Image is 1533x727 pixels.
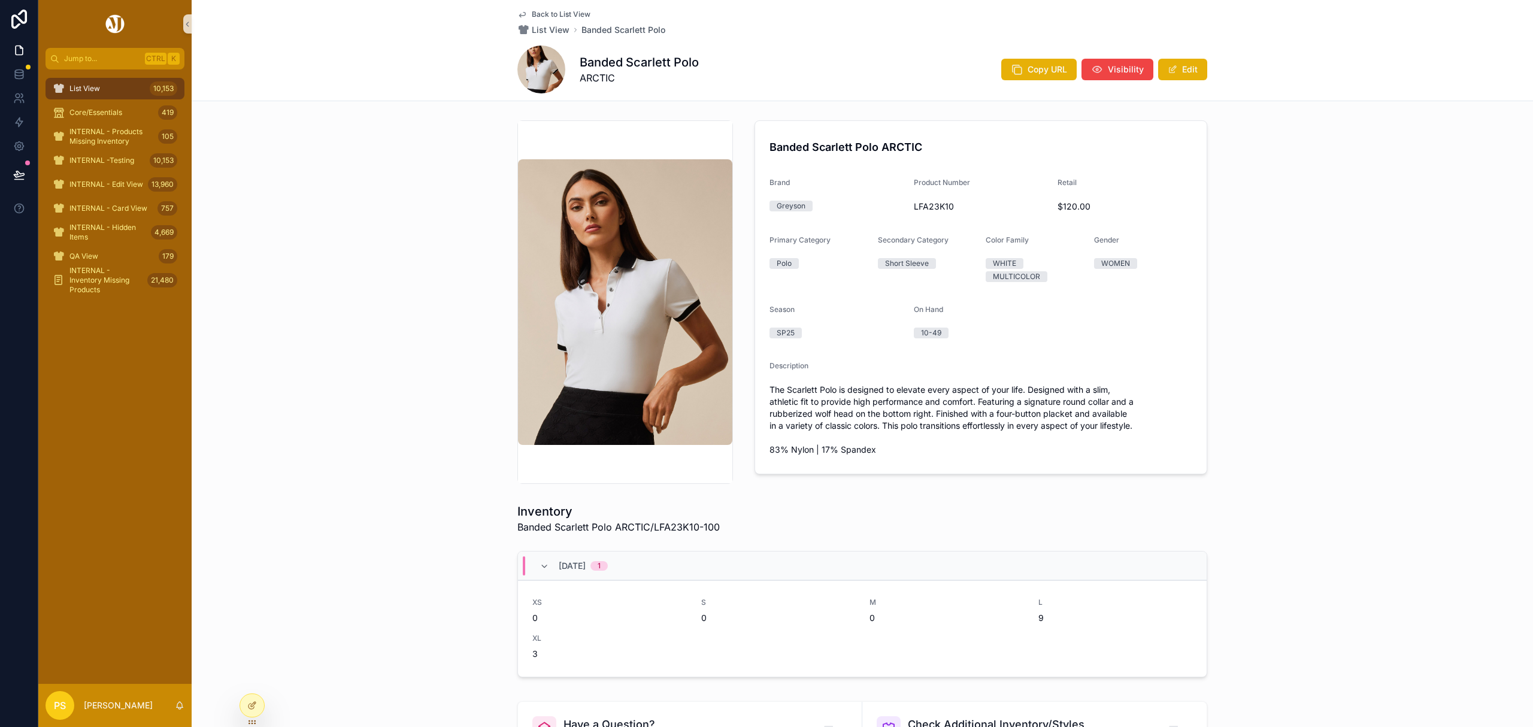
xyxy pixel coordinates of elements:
div: Polo [777,258,792,269]
img: App logo [104,14,126,34]
img: LFA23K10-100.jpg [518,159,732,445]
div: 13,960 [148,177,177,192]
a: Back to List View [517,10,590,19]
div: 21,480 [147,273,177,287]
span: INTERNAL -Testing [69,156,134,165]
button: Visibility [1081,59,1153,80]
a: INTERNAL - Edit View13,960 [46,174,184,195]
span: INTERNAL - Edit View [69,180,143,189]
span: Gender [1094,235,1119,244]
span: The Scarlett Polo is designed to elevate every aspect of your life. Designed with a slim, athleti... [769,384,1192,456]
a: XS0S0M0L9XL3 [518,580,1207,677]
a: Banded Scarlett Polo [581,24,665,36]
button: Copy URL [1001,59,1077,80]
span: Color Family [986,235,1029,244]
a: Core/Essentials419 [46,102,184,123]
span: 0 [869,612,1024,624]
span: Season [769,305,795,314]
span: Product Number [914,178,970,187]
span: 9 [1038,612,1193,624]
div: scrollable content [38,69,192,307]
span: Secondary Category [878,235,949,244]
span: Copy URL [1028,63,1067,75]
span: M [869,598,1024,607]
div: WOMEN [1101,258,1130,269]
a: INTERNAL - Products Missing Inventory105 [46,126,184,147]
span: Jump to... [64,54,140,63]
div: WHITE [993,258,1016,269]
span: K [169,54,178,63]
div: Short Sleeve [885,258,929,269]
button: Edit [1158,59,1207,80]
span: On Hand [914,305,943,314]
span: Ctrl [145,53,166,65]
span: 3 [532,648,687,660]
span: Brand [769,178,790,187]
div: MULTICOLOR [993,271,1040,282]
span: List View [69,84,100,93]
div: 757 [157,201,177,216]
div: 4,669 [151,225,177,240]
span: List View [532,24,569,36]
div: 10,153 [150,153,177,168]
span: Visibility [1108,63,1144,75]
span: XL [532,634,687,643]
span: PS [54,698,66,713]
a: QA View179 [46,246,184,267]
span: $120.00 [1058,201,1192,213]
span: 0 [532,612,687,624]
div: 105 [158,129,177,144]
span: Banded Scarlett Polo ARCTIC/LFA23K10-100 [517,520,720,534]
span: L [1038,598,1193,607]
div: SP25 [777,328,795,338]
button: Jump to...CtrlK [46,48,184,69]
a: INTERNAL - Hidden Items4,669 [46,222,184,243]
a: INTERNAL - Card View757 [46,198,184,219]
div: 10-49 [921,328,941,338]
div: 1 [598,561,601,571]
span: QA View [69,252,98,261]
a: INTERNAL -Testing10,153 [46,150,184,171]
span: LFA23K10 [914,201,1049,213]
div: 10,153 [150,81,177,96]
a: INTERNAL - Inventory Missing Products21,480 [46,269,184,291]
span: 0 [701,612,856,624]
div: 419 [158,105,177,120]
p: [PERSON_NAME] [84,699,153,711]
span: Back to List View [532,10,590,19]
a: List View [517,24,569,36]
span: INTERNAL - Card View [69,204,147,213]
span: S [701,598,856,607]
h1: Banded Scarlett Polo [580,54,699,71]
h1: Inventory [517,503,720,520]
span: INTERNAL - Hidden Items [69,223,146,242]
a: List View10,153 [46,78,184,99]
span: Primary Category [769,235,831,244]
span: [DATE] [559,560,586,572]
span: ARCTIC [580,71,699,85]
span: Description [769,361,808,370]
div: 179 [159,249,177,263]
span: INTERNAL - Products Missing Inventory [69,127,153,146]
span: XS [532,598,687,607]
div: Greyson [777,201,805,211]
span: Retail [1058,178,1077,187]
span: INTERNAL - Inventory Missing Products [69,266,143,295]
h4: Banded Scarlett Polo ARCTIC [769,139,1192,155]
span: Core/Essentials [69,108,122,117]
